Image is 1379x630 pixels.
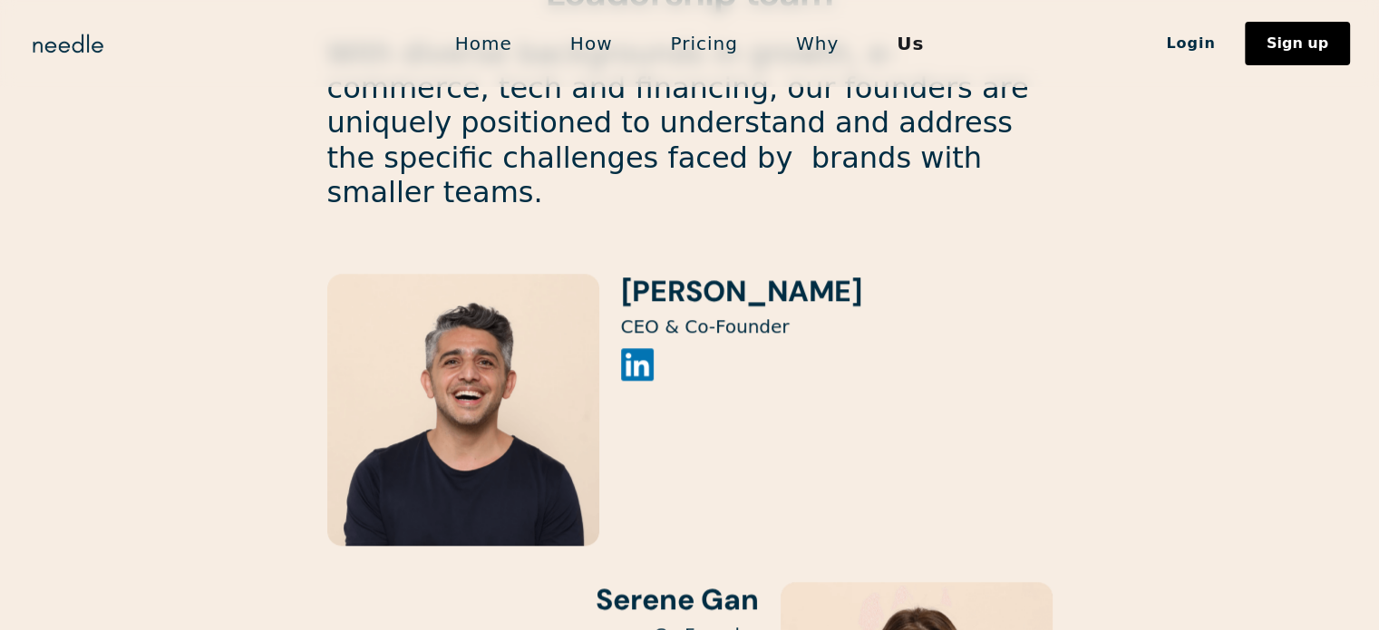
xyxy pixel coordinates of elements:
a: How [541,24,642,63]
a: Why [767,24,868,63]
h3: Serene Gan [327,582,759,616]
h3: [PERSON_NAME] [621,274,862,308]
a: Home [426,24,541,63]
p: With diverse backgrounds in growth, e-commerce, tech and financing, our founders are uniquely pos... [327,36,1053,210]
p: CEO & Co-Founder [621,315,862,337]
a: Login [1137,28,1245,59]
a: Us [868,24,953,63]
div: Sign up [1267,36,1328,51]
a: Sign up [1245,22,1350,65]
a: Pricing [641,24,766,63]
